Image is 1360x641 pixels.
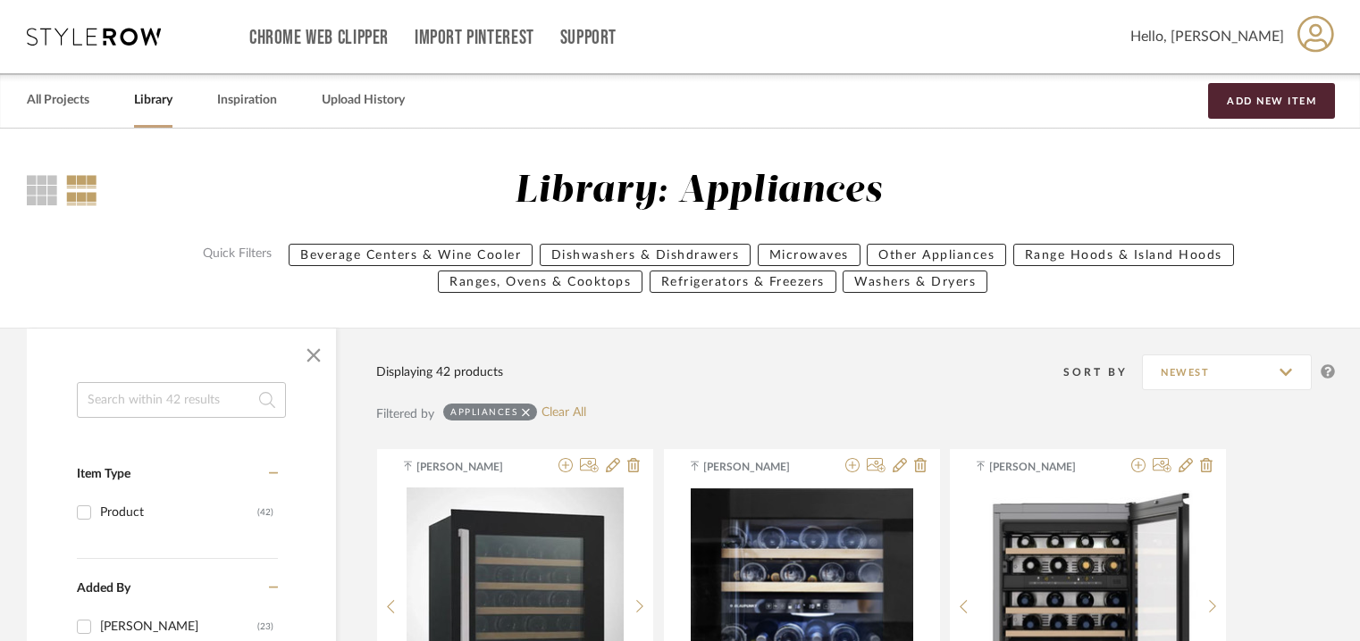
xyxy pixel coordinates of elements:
button: Refrigerators & Freezers [650,271,836,293]
div: (23) [257,612,273,641]
span: [PERSON_NAME] [703,459,816,475]
div: Sort By [1063,363,1142,381]
button: Ranges, Ovens & Cooktops [438,271,642,293]
button: Range Hoods & Island Hoods [1013,244,1234,266]
a: Support [560,30,617,46]
a: Inspiration [217,88,277,112]
div: (42) [257,498,273,527]
div: [PERSON_NAME] [100,612,257,641]
span: Added By [77,582,130,595]
a: Chrome Web Clipper [249,30,389,46]
div: Library: Appliances [515,169,882,214]
label: Quick Filters [192,244,282,266]
a: All Projects [27,88,89,112]
div: Displaying 42 products [376,362,503,382]
button: Other Appliances [867,244,1006,266]
button: Close [296,337,332,373]
span: Hello, [PERSON_NAME] [1130,26,1284,47]
a: Library [134,88,172,112]
span: [PERSON_NAME] [416,459,529,475]
input: Search within 42 results [77,382,286,418]
a: Clear All [541,405,586,420]
span: [PERSON_NAME] [989,459,1102,475]
div: Filtered by [376,404,434,424]
button: Washers & Dryers [843,271,987,293]
button: Beverage Centers & Wine Cooler [289,244,533,266]
div: Product [100,498,257,527]
span: Item Type [77,468,130,480]
button: Add New Item [1208,83,1335,119]
div: Appliances [450,406,517,418]
button: Dishwashers & Dishdrawers [540,244,751,266]
button: Microwaves [758,244,860,266]
a: Import Pinterest [415,30,534,46]
a: Upload History [322,88,405,112]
